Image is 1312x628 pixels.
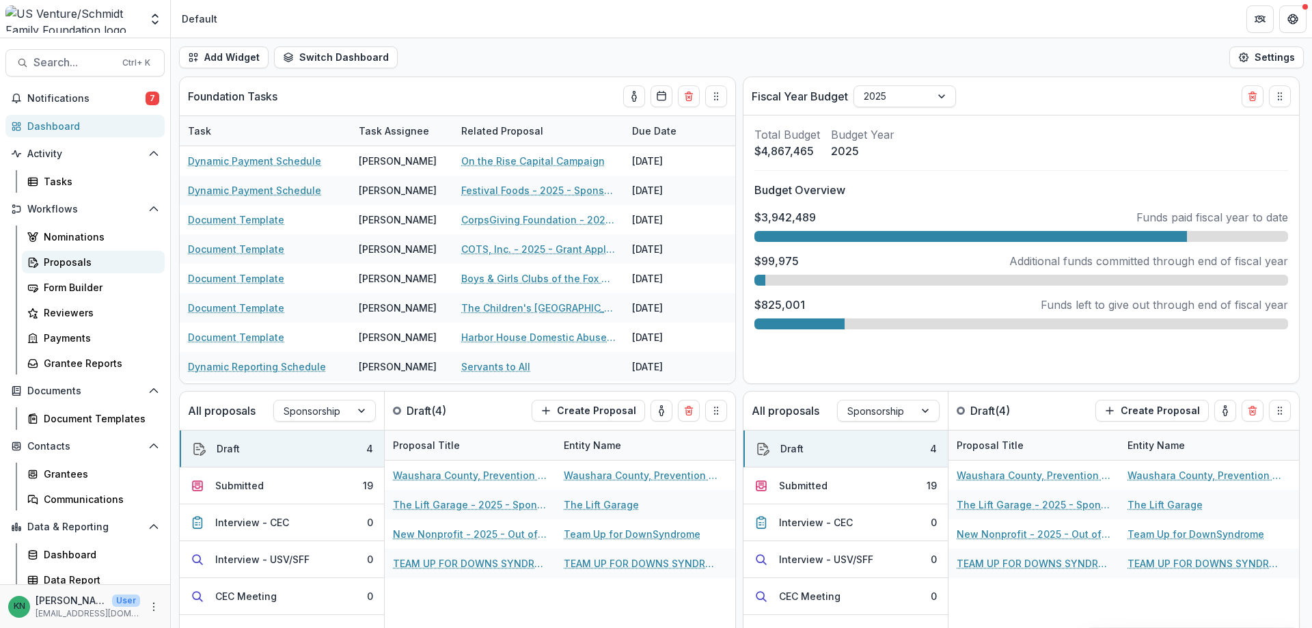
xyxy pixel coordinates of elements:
[779,515,853,530] div: Interview - CEC
[453,116,624,146] div: Related Proposal
[754,143,820,159] p: $4,867,465
[22,301,165,324] a: Reviewers
[705,85,727,107] button: Drag
[351,116,453,146] div: Task Assignee
[180,541,384,578] button: Interview - USV/SFF0
[970,402,1073,419] p: Draft ( 4 )
[359,183,437,197] div: [PERSON_NAME]
[366,441,373,456] div: 4
[726,431,829,460] div: Funding Requested
[36,607,140,620] p: [EMAIL_ADDRESS][DOMAIN_NAME]
[735,497,747,512] div: $0
[5,516,165,538] button: Open Data & Reporting
[44,573,154,587] div: Data Report
[754,126,820,143] p: Total Budget
[624,176,726,205] div: [DATE]
[957,527,1111,541] a: New Nonprofit - 2025 - Out of Cycle Sponsorship Application
[931,589,937,603] div: 0
[27,93,146,105] span: Notifications
[182,12,217,26] div: Default
[359,213,437,227] div: [PERSON_NAME]
[1119,431,1290,460] div: Entity Name
[179,46,269,68] button: Add Widget
[754,182,1288,198] p: Budget Overview
[743,467,948,504] button: Submitted19
[1242,400,1263,422] button: Delete card
[363,478,373,493] div: 19
[1127,468,1282,482] a: Waushara County, Prevention Council
[393,468,547,482] a: Waushara County, Prevention Council - 2025 - Grant Application
[359,271,437,286] div: [PERSON_NAME]
[215,515,289,530] div: Interview - CEC
[44,547,154,562] div: Dashboard
[564,556,718,571] a: TEAM UP FOR DOWNS SYNDROME
[22,226,165,248] a: Nominations
[1279,5,1307,33] button: Get Help
[564,527,700,541] a: Team Up for DownSyndrome
[393,556,547,571] a: TEAM UP FOR DOWNS SYNDROME - 2025 - Out of Cycle Sponsorship Application
[948,431,1119,460] div: Proposal Title
[556,431,726,460] div: Entity Name
[44,255,154,269] div: Proposals
[146,5,165,33] button: Open entity switcher
[5,435,165,457] button: Open Contacts
[831,143,894,159] p: 2025
[743,431,948,467] button: Draft4
[44,174,154,189] div: Tasks
[1041,297,1288,313] p: Funds left to give out through end of fiscal year
[957,497,1111,512] a: The Lift Garage - 2025 - Sponsorship Application Grant
[367,552,373,566] div: 0
[651,400,672,422] button: toggle-assigned-to-me
[948,438,1032,452] div: Proposal Title
[367,589,373,603] div: 0
[453,124,551,138] div: Related Proposal
[22,170,165,193] a: Tasks
[44,492,154,506] div: Communications
[22,251,165,273] a: Proposals
[461,301,616,315] a: The Children's [GEOGRAPHIC_DATA] - 2025 - Grant Application
[188,402,256,419] p: All proposals
[188,301,284,315] a: Document Template
[180,116,351,146] div: Task
[359,154,437,168] div: [PERSON_NAME]
[180,504,384,541] button: Interview - CEC0
[754,297,805,313] p: $825,001
[44,280,154,295] div: Form Builder
[120,55,153,70] div: Ctrl + K
[1214,400,1236,422] button: toggle-assigned-to-me
[27,204,143,215] span: Workflows
[188,154,321,168] a: Dynamic Payment Schedule
[393,527,547,541] a: New Nonprofit - 2025 - Out of Cycle Sponsorship Application
[5,380,165,402] button: Open Documents
[44,305,154,320] div: Reviewers
[180,124,219,138] div: Task
[5,143,165,165] button: Open Activity
[27,441,143,452] span: Contacts
[5,49,165,77] button: Search...
[556,438,629,452] div: Entity Name
[624,234,726,264] div: [DATE]
[754,209,816,226] p: $3,942,489
[188,271,284,286] a: Document Template
[931,515,937,530] div: 0
[176,9,223,29] nav: breadcrumb
[957,556,1111,571] a: TEAM UP FOR DOWNS SYNDROME - 2025 - Out of Cycle Sponsorship Application
[564,497,639,512] a: The Lift Garage
[188,242,284,256] a: Document Template
[36,593,107,607] p: [PERSON_NAME]
[779,589,840,603] div: CEC Meeting
[22,488,165,510] a: Communications
[180,467,384,504] button: Submitted19
[22,463,165,485] a: Grantees
[1127,556,1282,571] a: TEAM UP FOR DOWNS SYNDROME
[624,293,726,323] div: [DATE]
[385,431,556,460] div: Proposal Title
[188,213,284,227] a: Document Template
[461,271,616,286] a: Boys & Girls Clubs of the Fox Valley - 2025 - Grant Application
[22,352,165,374] a: Grantee Reports
[1119,438,1193,452] div: Entity Name
[22,276,165,299] a: Form Builder
[215,552,310,566] div: Interview - USV/SFF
